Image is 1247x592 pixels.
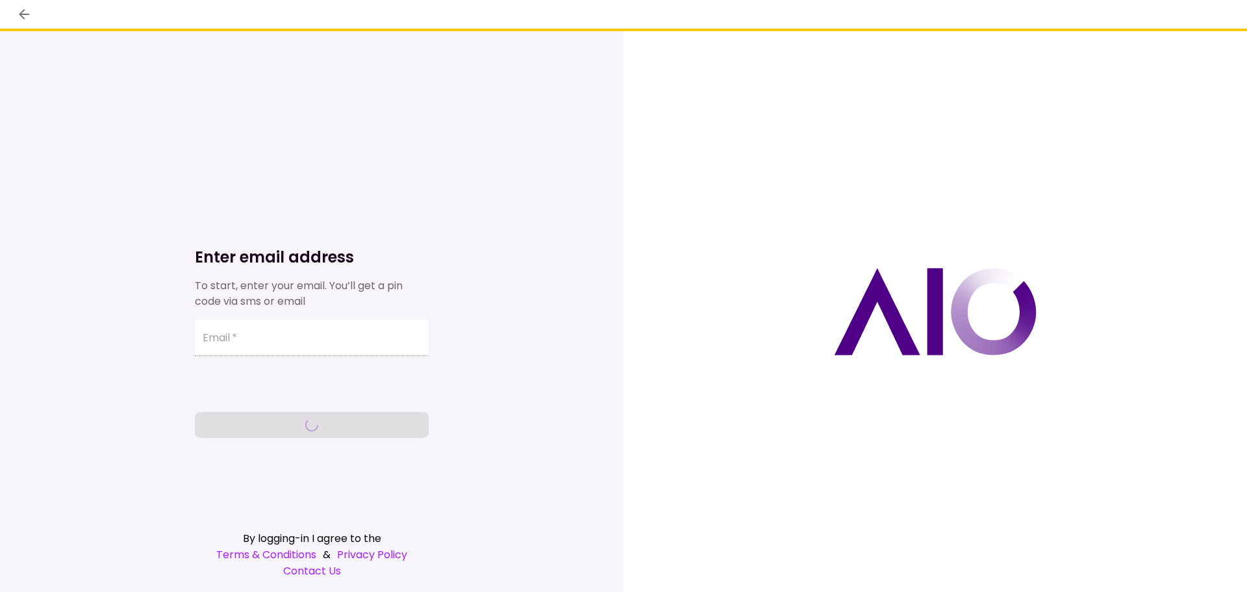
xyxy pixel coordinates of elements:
div: To start, enter your email. You’ll get a pin code via sms or email [195,278,429,309]
a: Terms & Conditions [216,547,316,563]
button: back [13,3,35,25]
img: AIO logo [834,268,1037,355]
a: Privacy Policy [337,547,407,563]
h1: Enter email address [195,247,429,268]
a: Contact Us [195,563,429,579]
div: & [195,547,429,563]
div: By logging-in I agree to the [195,530,429,547]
